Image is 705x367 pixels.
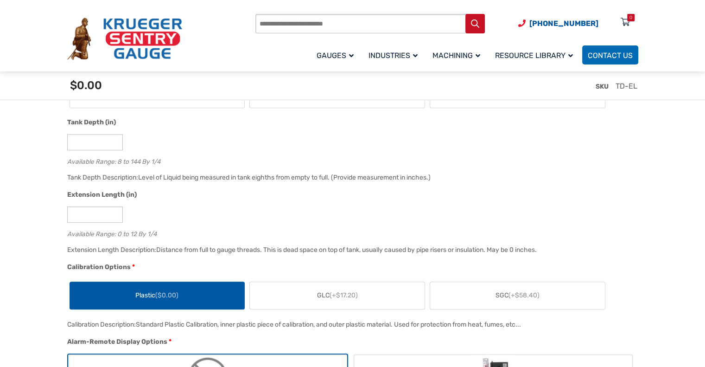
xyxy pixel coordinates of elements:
[582,45,638,64] a: Contact Us
[67,18,182,60] img: Krueger Sentry Gauge
[529,19,598,28] span: [PHONE_NUMBER]
[169,337,171,347] abbr: required
[330,291,358,299] span: (+$17.20)
[132,262,135,272] abbr: required
[67,191,137,199] span: Extension Length (in)
[67,118,116,126] span: Tank Depth (in)
[363,44,427,66] a: Industries
[518,18,598,29] a: Phone Number (920) 434-8860
[495,290,540,300] span: SGC
[67,174,138,181] span: Tank Depth Description:
[508,291,540,299] span: (+$58.40)
[495,51,573,60] span: Resource Library
[67,228,634,237] div: Available Range: 0 to 12 By 1/4
[67,321,136,328] span: Calibration Description:
[67,156,634,165] div: Available Range: 8 to 144 By 1/4
[489,44,582,66] a: Resource Library
[67,263,131,271] span: Calibration Options
[67,338,167,346] span: Alarm-Remote Display Options
[588,51,633,60] span: Contact Us
[155,291,178,299] span: ($0.00)
[67,246,156,254] span: Extension Length Description:
[135,290,178,300] span: Plastic
[629,14,632,21] div: 0
[311,44,363,66] a: Gauges
[368,51,418,60] span: Industries
[432,51,480,60] span: Machining
[616,82,637,90] span: TD-EL
[156,246,537,254] div: Distance from full to gauge threads. This is dead space on top of tank, usually caused by pipe ri...
[427,44,489,66] a: Machining
[136,321,521,328] div: Standard Plastic Calibration, inner plastic piece of calibration, and outer plastic material. Use...
[317,290,358,300] span: GLC
[596,83,609,90] span: SKU
[317,51,354,60] span: Gauges
[138,174,431,181] div: Level of Liquid being measured in tank eighths from empty to full. (Provide measurement in inches.)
